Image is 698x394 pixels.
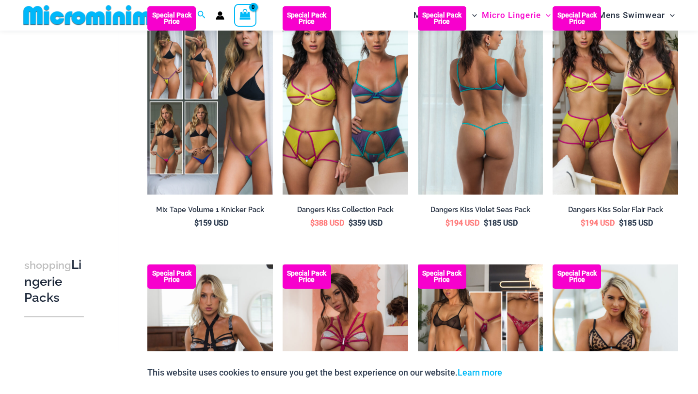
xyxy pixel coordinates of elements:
img: Pack F [147,6,273,195]
span: $ [581,218,585,228]
b: Special Pack Price [283,270,331,283]
a: OutersMenu ToggleMenu Toggle [554,3,596,28]
span: shopping [24,259,71,271]
a: Dangers kiss Solar Flair Pack Dangers Kiss Solar Flair 1060 Bra 6060 Thong 1760 Garter 03Dangers ... [553,6,678,195]
span: Micro Bikinis [413,3,467,28]
bdi: 185 USD [619,218,653,228]
h2: Dangers Kiss Violet Seas Pack [418,205,543,214]
iframe: TrustedSite Certified [24,33,111,227]
a: Micro LingerieMenu ToggleMenu Toggle [479,3,553,28]
h2: Dangers Kiss Collection Pack [283,205,408,214]
p: This website uses cookies to ensure you get the best experience on our website. [147,365,502,380]
a: Dangers kiss Collection Pack Dangers Kiss Solar Flair 1060 Bra 611 Micro 1760 Garter 03Dangers Ki... [283,6,408,195]
a: Search icon link [197,9,206,21]
span: Mens Swimwear [598,3,665,28]
span: $ [484,218,488,228]
span: Menu Toggle [665,3,675,28]
a: Mix Tape Volume 1 Knicker Pack [147,205,273,218]
span: $ [349,218,353,228]
b: Special Pack Price [147,270,196,283]
bdi: 159 USD [194,218,228,228]
span: $ [310,218,315,228]
b: Special Pack Price [553,12,601,25]
b: Special Pack Price [418,270,466,283]
img: Dangers Kiss Violet Seas 1060 Bra 611 Micro 04 [418,6,543,195]
button: Accept [509,361,551,384]
bdi: 194 USD [445,218,479,228]
bdi: 185 USD [484,218,518,228]
span: Outers [556,3,584,28]
a: Pack F Pack BPack B [147,6,273,195]
span: Menu Toggle [541,3,551,28]
bdi: 388 USD [310,218,344,228]
b: Special Pack Price [283,12,331,25]
a: Account icon link [216,11,224,20]
span: $ [619,218,623,228]
img: Dangers kiss Solar Flair Pack [553,6,678,195]
a: Mens SwimwearMenu ToggleMenu Toggle [596,3,677,28]
nav: Site Navigation [410,1,679,29]
bdi: 359 USD [349,218,382,228]
span: $ [445,218,450,228]
a: View Shopping Cart, empty [234,4,256,26]
span: Menu Toggle [584,3,593,28]
h2: Mix Tape Volume 1 Knicker Pack [147,205,273,214]
span: Menu Toggle [467,3,477,28]
span: Micro Lingerie [482,3,541,28]
a: Dangers Kiss Collection Pack [283,205,408,218]
span: $ [194,218,199,228]
a: Dangers Kiss Violet Seas Pack [418,205,543,218]
a: Micro BikinisMenu ToggleMenu Toggle [411,3,479,28]
h2: Dangers Kiss Solar Flair Pack [553,205,678,214]
h3: Lingerie Packs [24,257,84,306]
a: Dangers kiss Violet Seas Pack Dangers Kiss Violet Seas 1060 Bra 611 Micro 04Dangers Kiss Violet S... [418,6,543,195]
b: Special Pack Price [147,12,196,25]
bdi: 194 USD [581,218,615,228]
a: Dangers Kiss Solar Flair Pack [553,205,678,218]
b: Special Pack Price [418,12,466,25]
img: MM SHOP LOGO FLAT [19,4,179,26]
b: Special Pack Price [553,270,601,283]
img: Dangers kiss Collection Pack [283,6,408,195]
a: Learn more [458,367,502,378]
